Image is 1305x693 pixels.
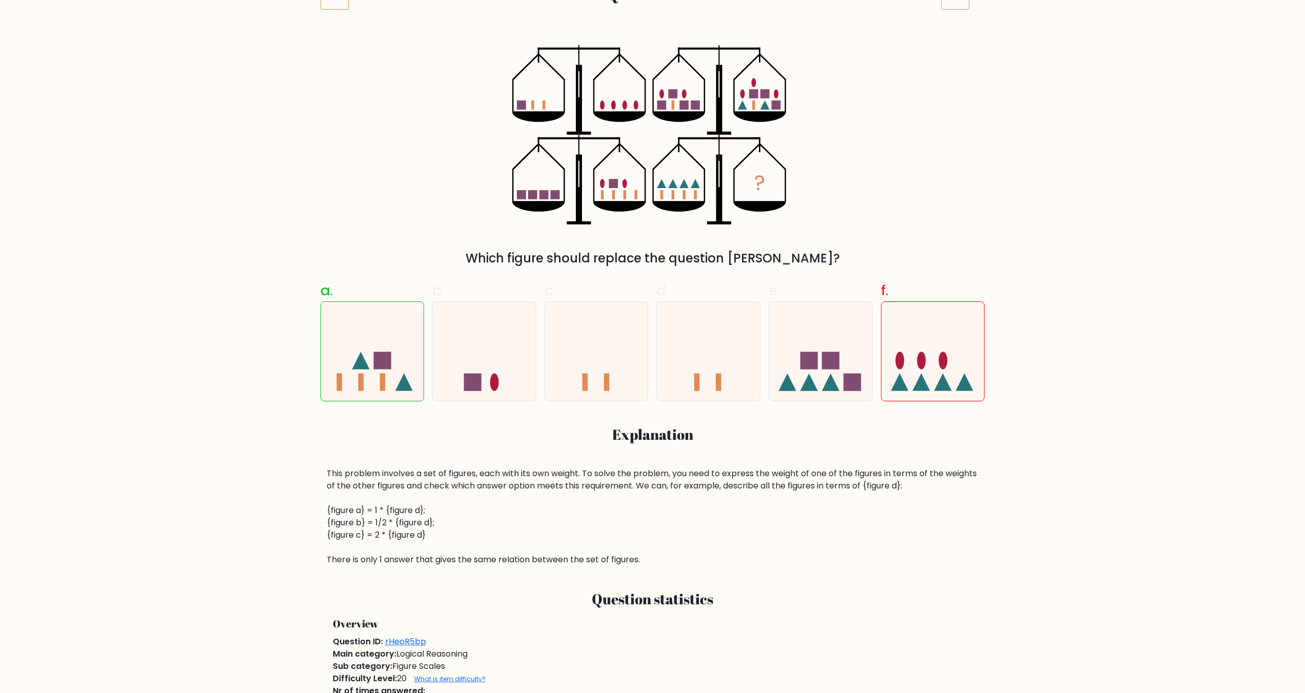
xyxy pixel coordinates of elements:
[327,660,979,672] div: Figure Scales
[327,467,979,566] div: This problem involves a set of figures, each with its own weight. To solve the problem, you need ...
[385,636,426,647] a: rHeoR5bp
[754,168,765,197] tspan: ?
[320,280,333,300] span: a.
[769,280,780,300] span: e.
[333,636,383,647] span: Question ID:
[333,590,973,608] h3: Question statistics
[333,660,392,672] span: Sub category:
[432,280,445,300] span: b.
[333,617,378,630] span: Overview
[333,648,396,660] span: Main category:
[881,280,888,300] span: f.
[327,249,979,268] div: Which figure should replace the question [PERSON_NAME]?
[327,648,979,660] div: Logical Reasoning
[656,280,669,300] span: d.
[327,426,979,443] h3: Explanation
[327,672,979,685] div: 20
[545,280,556,300] span: c.
[414,675,486,683] a: What is item difficulty?
[333,672,397,684] span: Difficulty Level:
